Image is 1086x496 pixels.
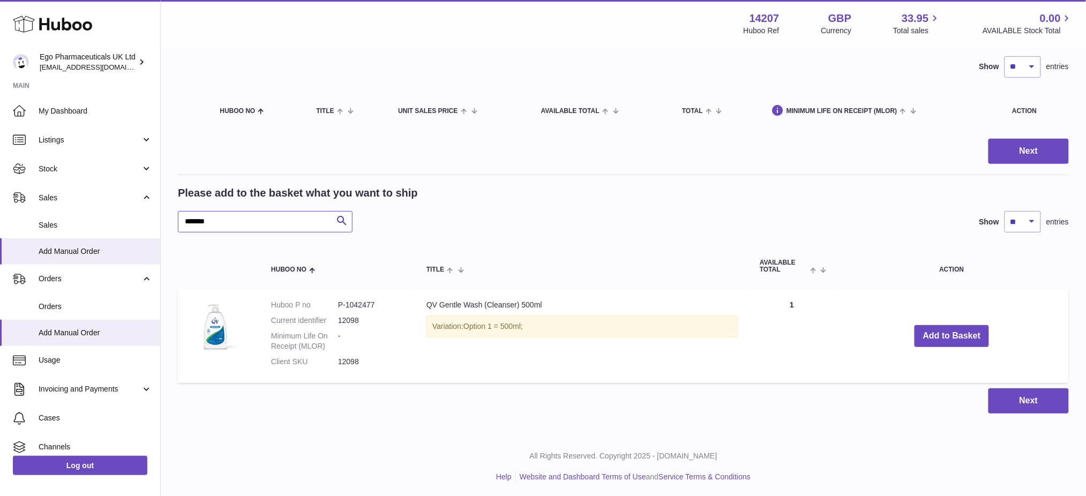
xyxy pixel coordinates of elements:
[39,106,152,116] span: My Dashboard
[902,11,928,26] span: 33.95
[1040,11,1061,26] span: 0.00
[658,472,751,481] a: Service Terms & Conditions
[983,11,1073,36] a: 0.00 AVAILABLE Stock Total
[750,11,780,26] strong: 14207
[13,456,147,475] a: Log out
[39,302,152,312] span: Orders
[744,26,780,36] div: Huboo Ref
[39,246,152,257] span: Add Manual Order
[169,451,1077,461] p: All Rights Reserved. Copyright 2025 - [DOMAIN_NAME]
[39,135,141,145] span: Listings
[39,220,152,230] span: Sales
[516,472,751,482] li: and
[893,26,941,36] span: Total sales
[983,26,1073,36] span: AVAILABLE Stock Total
[39,384,141,394] span: Invoicing and Payments
[13,54,29,70] img: internalAdmin-14207@internal.huboo.com
[39,328,152,338] span: Add Manual Order
[39,413,152,423] span: Cases
[520,472,646,481] a: Website and Dashboard Terms of Use
[39,274,141,284] span: Orders
[496,472,512,481] a: Help
[40,63,158,71] span: [EMAIL_ADDRESS][DOMAIN_NAME]
[39,355,152,365] span: Usage
[39,442,152,452] span: Channels
[893,11,941,36] a: 33.95 Total sales
[40,52,136,72] div: Ego Pharmaceuticals UK Ltd
[39,193,141,203] span: Sales
[39,164,141,174] span: Stock
[821,26,852,36] div: Currency
[828,11,851,26] strong: GBP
